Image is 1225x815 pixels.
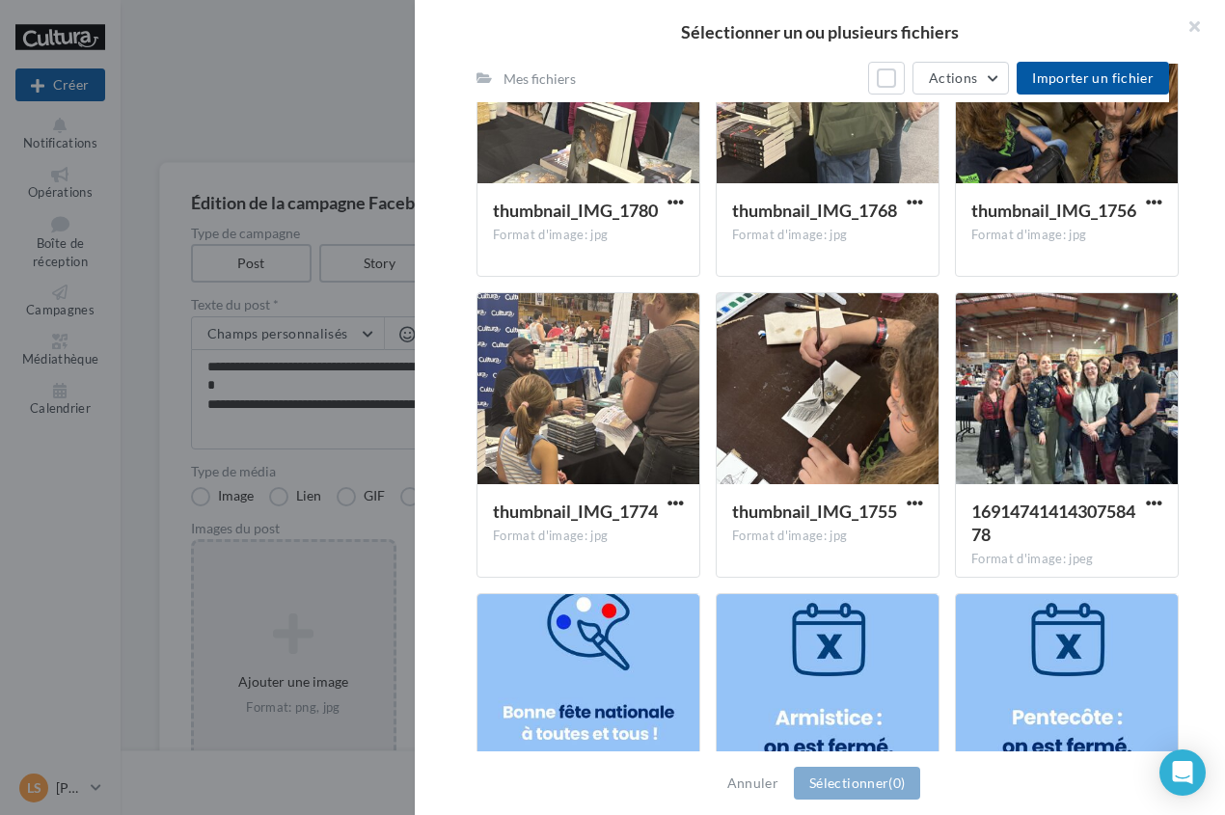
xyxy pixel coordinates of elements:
span: thumbnail_IMG_1755 [732,501,897,522]
span: 1691474141430758478 [971,501,1135,545]
button: Annuler [720,772,786,795]
div: Format d'image: jpg [971,227,1162,244]
button: Actions [912,62,1009,95]
div: Format d'image: jpg [493,528,684,545]
span: thumbnail_IMG_1756 [971,200,1136,221]
div: Format d'image: jpg [732,227,923,244]
span: thumbnail_IMG_1774 [493,501,658,522]
span: (0) [888,774,905,791]
div: Mes fichiers [504,69,576,89]
div: Open Intercom Messenger [1159,749,1206,796]
div: Format d'image: jpeg [971,551,1162,568]
div: Format d'image: jpg [732,528,923,545]
span: Importer un fichier [1032,69,1154,86]
div: Format d'image: jpg [493,227,684,244]
span: thumbnail_IMG_1780 [493,200,658,221]
span: Actions [929,69,977,86]
h2: Sélectionner un ou plusieurs fichiers [446,23,1194,41]
span: thumbnail_IMG_1768 [732,200,897,221]
button: Importer un fichier [1017,62,1169,95]
button: Sélectionner(0) [794,767,920,800]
